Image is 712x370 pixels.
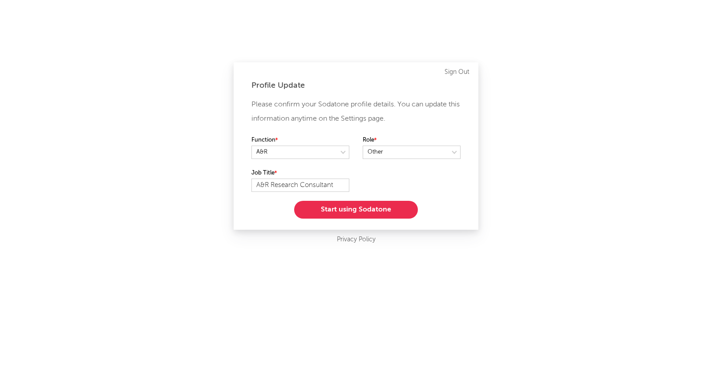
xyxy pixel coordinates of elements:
div: Profile Update [251,80,461,91]
button: Start using Sodatone [294,201,418,219]
a: Privacy Policy [337,234,376,245]
a: Sign Out [445,67,469,77]
label: Job Title [251,168,349,179]
label: Role [363,135,461,146]
label: Function [251,135,349,146]
p: Please confirm your Sodatone profile details. You can update this information anytime on the Sett... [251,98,461,126]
